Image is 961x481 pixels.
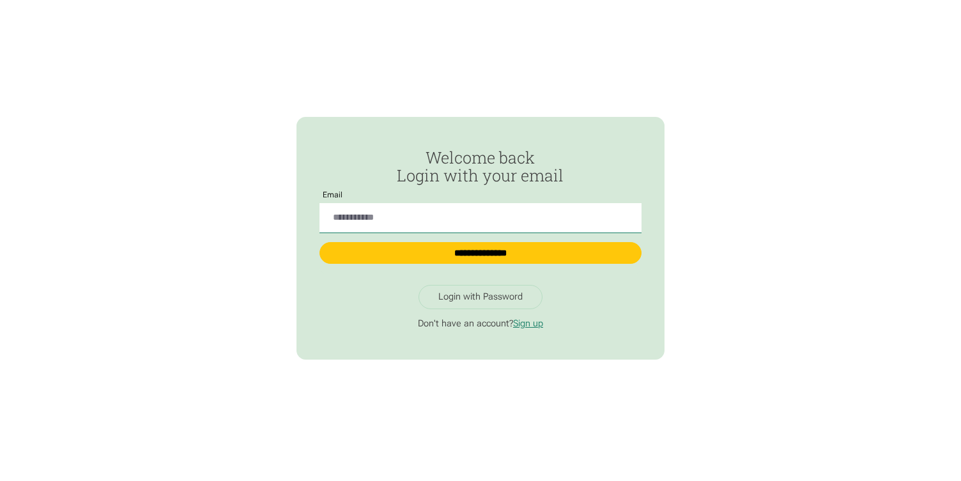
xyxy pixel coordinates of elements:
[319,149,642,275] form: Passwordless Login
[319,149,642,185] h2: Welcome back Login with your email
[513,318,543,329] a: Sign up
[319,318,642,330] p: Don't have an account?
[438,291,523,303] div: Login with Password
[319,191,347,200] label: Email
